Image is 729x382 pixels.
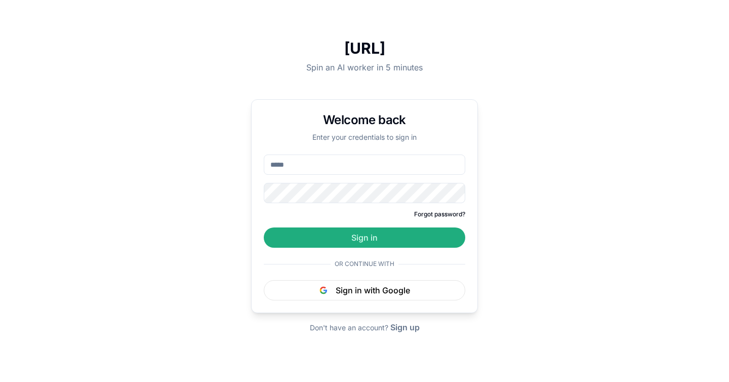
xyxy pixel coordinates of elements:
[310,321,420,333] div: Don't have an account?
[390,321,420,333] button: Sign up
[331,260,398,268] span: Or continue with
[251,61,478,73] p: Spin an AI worker in 5 minutes
[414,210,465,218] button: Forgot password?
[251,39,478,57] h1: [URL]
[264,227,465,248] button: Sign in
[264,280,465,300] button: Sign in with Google
[264,112,465,128] h1: Welcome back
[264,132,465,142] p: Enter your credentials to sign in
